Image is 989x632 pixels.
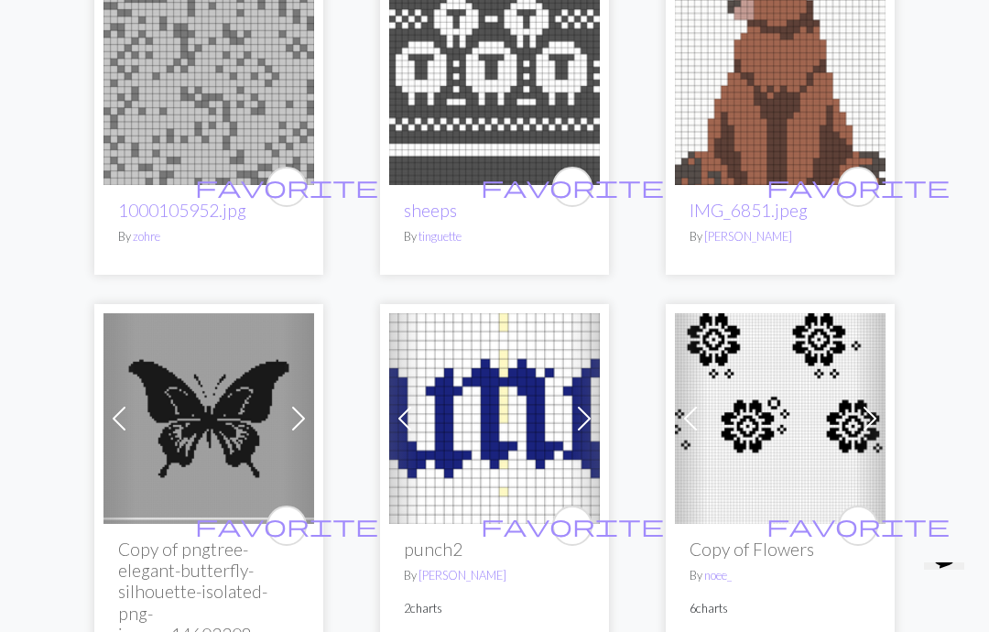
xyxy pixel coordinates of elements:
p: By [404,228,585,245]
img: Latvian blooms [675,313,886,524]
i: favourite [195,169,378,205]
p: 2 charts [404,600,585,617]
a: Latvian blooms [675,408,886,425]
i: favourite [766,507,950,544]
span: favorite [766,511,950,539]
iframe: chat widget [917,562,978,621]
a: IMG_6851.jpeg [675,69,886,86]
button: favourite [552,167,592,207]
a: sheeps [389,69,600,86]
button: favourite [266,506,307,546]
h2: Copy of Flowers [690,539,871,560]
a: IMG_6851.jpeg [690,200,808,221]
a: tinguette [418,229,462,244]
span: favorite [766,172,950,201]
a: 1000105952.jpg [103,69,314,86]
a: 1000105952.jpg [118,200,246,221]
p: By [690,567,871,584]
a: noee_ [704,568,732,583]
button: favourite [266,167,307,207]
img: punch2 [389,313,600,524]
a: zohre [133,229,160,244]
i: favourite [195,507,378,544]
a: [PERSON_NAME] [418,568,506,583]
p: By [690,228,871,245]
button: favourite [838,167,878,207]
i: favourite [481,507,664,544]
p: 6 charts [690,600,871,617]
span: favorite [195,172,378,201]
a: punch2 [389,408,600,425]
img: pngtree-elegant-butterfly-silhouette-isolated-png-image_14603308.png [103,313,314,524]
button: favourite [552,506,592,546]
p: By [404,567,585,584]
i: favourite [481,169,664,205]
button: favourite [838,506,878,546]
span: favorite [481,511,664,539]
h2: punch2 [404,539,585,560]
a: sheeps [404,200,457,221]
a: [PERSON_NAME] [704,229,792,244]
span: favorite [481,172,664,201]
a: pngtree-elegant-butterfly-silhouette-isolated-png-image_14603308.png [103,408,314,425]
span: favorite [195,511,378,539]
p: By [118,228,299,245]
i: favourite [766,169,950,205]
